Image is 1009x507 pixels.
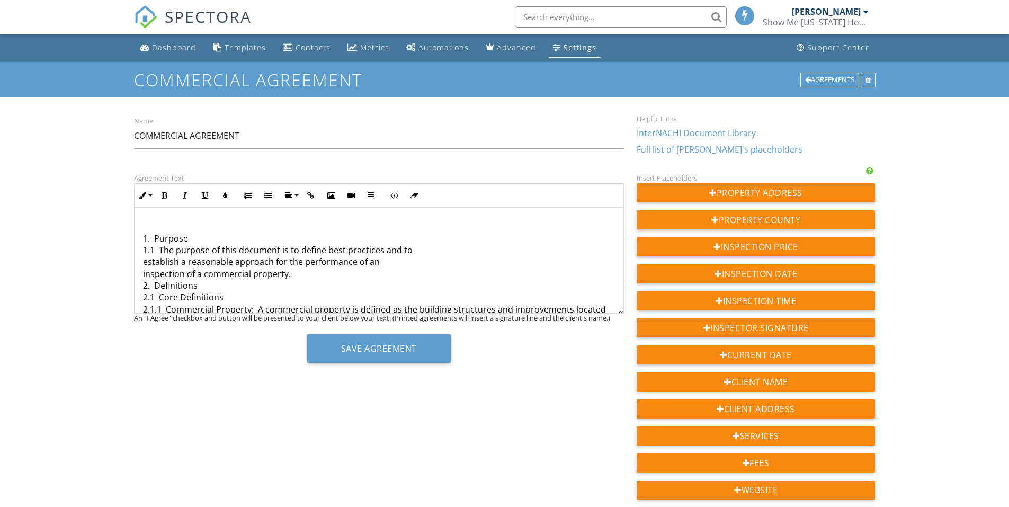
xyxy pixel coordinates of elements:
div: [PERSON_NAME] [792,6,861,17]
a: Contacts [279,38,335,58]
div: Show Me Missouri Home Inspections LLC. [763,17,869,28]
a: Settings [549,38,601,58]
div: Inspection Time [637,291,876,310]
button: Colors [215,185,235,206]
div: Fees [637,453,876,473]
button: Insert Link (Ctrl+K) [301,185,321,206]
a: SPECTORA [134,14,252,37]
a: Agreements [800,74,861,84]
a: Dashboard [136,38,200,58]
div: Services [637,426,876,446]
div: Website [637,481,876,500]
div: Inspector Signature [637,318,876,337]
div: Settings [564,42,596,52]
div: Client Name [637,372,876,392]
label: Insert Placeholders [637,173,697,183]
a: Templates [209,38,270,58]
div: Property County [637,210,876,229]
div: Contacts [296,42,331,52]
button: Italic (Ctrl+I) [175,185,195,206]
button: Clear Formatting [404,185,424,206]
div: An "I Agree" checkbox and button will be presented to your client below your text. (Printed agree... [134,314,624,322]
label: Name [134,117,153,126]
a: InterNACHI Document Library [637,127,756,139]
span: SPECTORA [165,5,252,28]
div: Inspection Price [637,237,876,256]
h1: COMMERCIAL AGREEMENT [134,70,876,89]
button: Inline Style [135,185,155,206]
button: Code View [384,185,404,206]
button: Unordered List [258,185,278,206]
img: The Best Home Inspection Software - Spectora [134,5,157,29]
div: Agreements [800,73,859,87]
button: Insert Table [361,185,381,206]
div: Dashboard [152,42,196,52]
button: Save Agreement [307,334,451,363]
div: Client Address [637,399,876,419]
a: Advanced [481,38,540,58]
a: Automations (Basic) [402,38,473,58]
div: Current Date [637,345,876,364]
a: Full list of [PERSON_NAME]'s placeholders [637,144,802,155]
div: Property Address [637,183,876,202]
div: Helpful Links [637,114,876,123]
a: Metrics [343,38,394,58]
div: Advanced [497,42,536,52]
button: Insert Image (Ctrl+P) [321,185,341,206]
input: Search everything... [515,6,727,28]
button: Bold (Ctrl+B) [155,185,175,206]
a: Support Center [792,38,873,58]
div: Automations [418,42,469,52]
button: Underline (Ctrl+U) [195,185,215,206]
div: Metrics [360,42,389,52]
div: Templates [225,42,266,52]
button: Align [281,185,301,206]
button: Ordered List [238,185,258,206]
label: Agreement Text [134,173,184,183]
div: Support Center [807,42,869,52]
div: Inspection Date [637,264,876,283]
button: Insert Video [341,185,361,206]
